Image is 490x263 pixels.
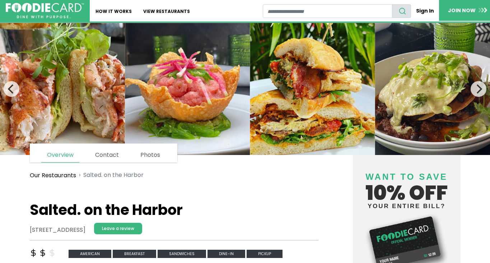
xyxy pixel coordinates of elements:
[113,249,158,257] a: Breakfast
[6,3,84,19] img: FoodieCard; Eat, Drink, Save, Donate
[30,226,85,234] address: [STREET_ADDRESS]
[247,250,283,258] span: Pickup
[365,172,447,182] span: Want to save
[263,4,392,18] input: restaurant search
[207,249,247,257] a: Dine-in
[113,250,156,258] span: Breakfast
[41,148,79,163] a: Overview
[247,249,283,257] a: Pickup
[30,201,318,219] h1: Salted. on the Harbor
[30,144,177,163] nav: page links
[359,203,455,209] small: your entire bill?
[359,163,455,209] h4: 10% off
[4,81,19,97] button: Previous
[76,171,144,180] li: Salted. on the Harbor
[69,249,113,257] a: American
[471,81,486,97] button: Next
[158,249,207,257] a: Sandwiches
[30,171,76,180] a: Our Restaurants
[135,148,166,162] a: Photos
[30,166,318,184] nav: breadcrumb
[392,4,411,18] button: search
[207,250,245,258] span: Dine-in
[94,223,142,234] a: Leave a review
[158,250,206,258] span: Sandwiches
[89,148,125,162] a: Contact
[69,250,111,258] span: American
[411,4,439,18] a: Sign In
